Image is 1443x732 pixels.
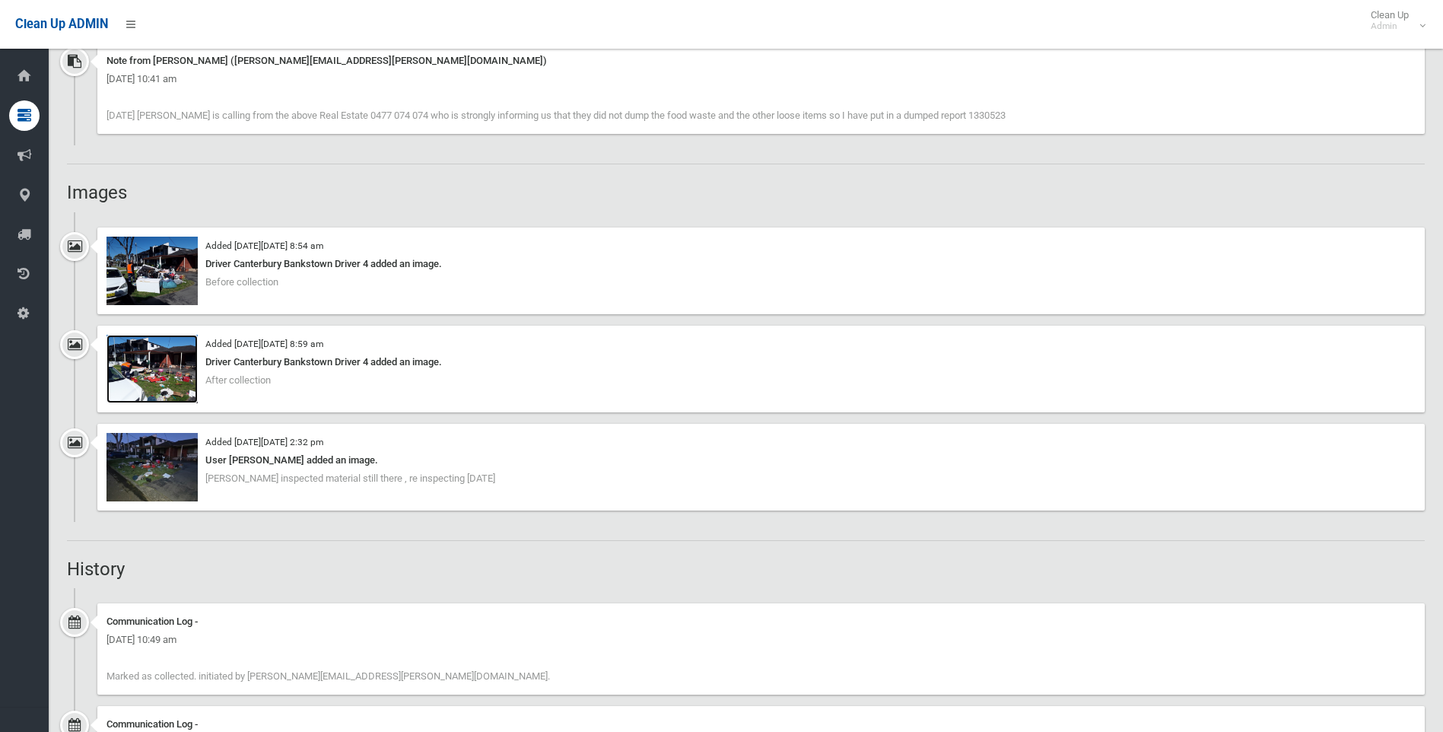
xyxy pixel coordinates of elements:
span: [PERSON_NAME] inspected material still there , re inspecting [DATE] [205,473,495,484]
small: Admin [1371,21,1409,32]
h2: Images [67,183,1425,202]
div: Communication Log - [106,613,1416,631]
span: [DATE] [PERSON_NAME] is calling from the above Real Estate 0477 074 074 who is strongly informing... [106,110,1006,121]
span: Before collection [205,276,278,288]
div: [DATE] 10:41 am [106,70,1416,88]
div: Driver Canterbury Bankstown Driver 4 added an image. [106,255,1416,273]
div: Driver Canterbury Bankstown Driver 4 added an image. [106,353,1416,371]
small: Added [DATE][DATE] 8:59 am [205,339,323,349]
span: After collection [205,374,271,386]
h2: History [67,559,1425,579]
span: Marked as collected. initiated by [PERSON_NAME][EMAIL_ADDRESS][PERSON_NAME][DOMAIN_NAME]. [106,670,550,682]
div: Note from [PERSON_NAME] ([PERSON_NAME][EMAIL_ADDRESS][PERSON_NAME][DOMAIN_NAME]) [106,52,1416,70]
span: Clean Up ADMIN [15,17,108,31]
small: Added [DATE][DATE] 2:32 pm [205,437,323,447]
div: [DATE] 10:49 am [106,631,1416,649]
img: 2025-09-2308.59.288182364508948647423.jpg [106,335,198,403]
small: Added [DATE][DATE] 8:54 am [205,240,323,251]
span: Clean Up [1363,9,1424,32]
img: 9ae6de68-149d-4b53-a4d1-f2d3b0a0d207.jpg [106,433,198,501]
img: 2025-09-2308.54.027165856318828710436.jpg [106,237,198,305]
div: User [PERSON_NAME] added an image. [106,451,1416,469]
